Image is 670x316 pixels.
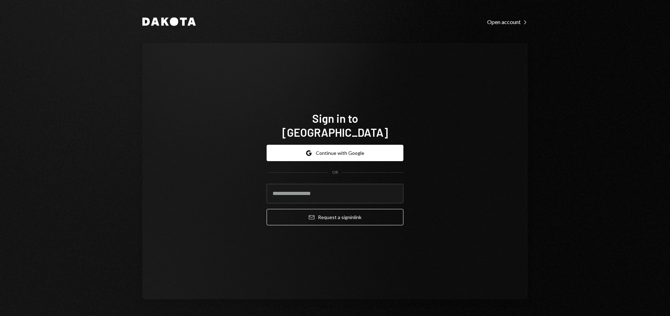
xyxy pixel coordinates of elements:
[267,145,403,161] button: Continue with Google
[487,18,528,25] a: Open account
[267,209,403,225] button: Request a signinlink
[267,111,403,139] h1: Sign in to [GEOGRAPHIC_DATA]
[332,170,338,175] div: OR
